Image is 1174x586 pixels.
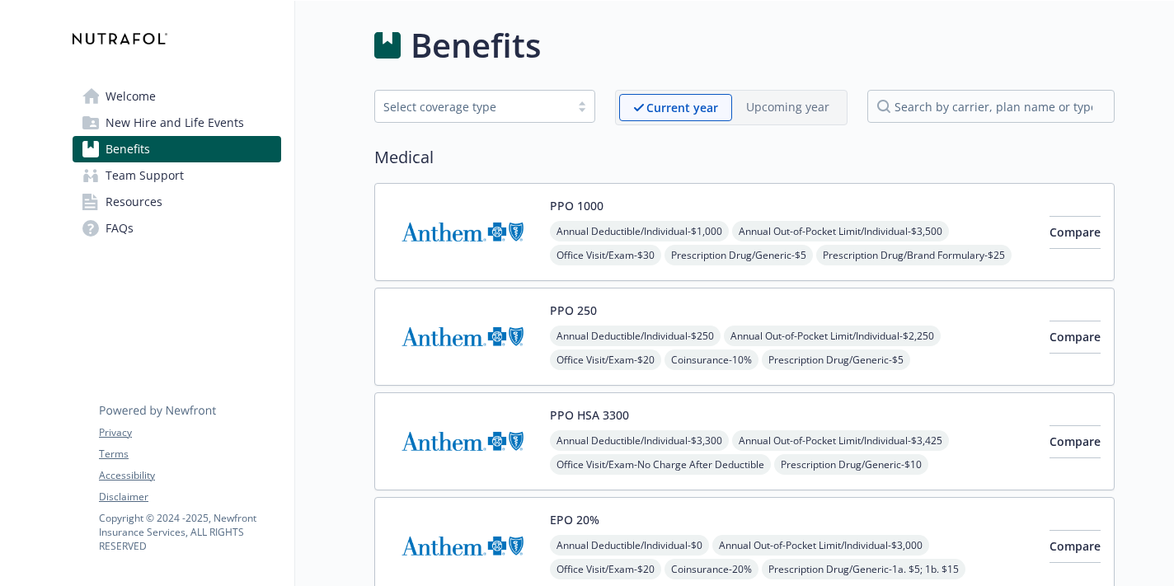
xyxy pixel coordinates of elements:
h1: Benefits [411,21,541,70]
span: Prescription Drug/Generic - $10 [774,454,928,475]
a: Benefits [73,136,281,162]
span: Annual Out-of-Pocket Limit/Individual - $3,425 [732,430,949,451]
div: Select coverage type [383,98,561,115]
span: Annual Out-of-Pocket Limit/Individual - $2,250 [724,326,941,346]
span: Annual Out-of-Pocket Limit/Individual - $3,500 [732,221,949,241]
a: New Hire and Life Events [73,110,281,136]
button: PPO 250 [550,302,597,319]
button: Compare [1050,530,1101,563]
a: Team Support [73,162,281,189]
span: Team Support [106,162,184,189]
img: Anthem Blue Cross carrier logo [388,511,537,581]
span: Prescription Drug/Brand Formulary - $25 [816,245,1012,265]
a: Terms [99,447,280,462]
span: Prescription Drug/Generic - $5 [762,349,910,370]
button: EPO 20% [550,511,599,528]
h2: Medical [374,145,1115,170]
button: PPO HSA 3300 [550,406,629,424]
input: search by carrier, plan name or type [867,90,1115,123]
a: Privacy [99,425,280,440]
span: Office Visit/Exam - No Charge After Deductible [550,454,771,475]
span: Office Visit/Exam - $20 [550,349,661,370]
span: Annual Deductible/Individual - $1,000 [550,221,729,241]
span: Compare [1050,224,1101,240]
span: Prescription Drug/Generic - $5 [664,245,813,265]
p: Copyright © 2024 - 2025 , Newfront Insurance Services, ALL RIGHTS RESERVED [99,511,280,553]
span: Compare [1050,434,1101,449]
button: Compare [1050,216,1101,249]
a: Accessibility [99,468,280,483]
span: Annual Deductible/Individual - $0 [550,535,709,556]
span: Office Visit/Exam - $30 [550,245,661,265]
span: Annual Deductible/Individual - $250 [550,326,721,346]
span: FAQs [106,215,134,241]
span: Compare [1050,538,1101,554]
span: Upcoming year [732,94,843,121]
span: Office Visit/Exam - $20 [550,559,661,579]
button: Compare [1050,425,1101,458]
button: PPO 1000 [550,197,603,214]
a: FAQs [73,215,281,241]
a: Resources [73,189,281,215]
span: Compare [1050,329,1101,345]
p: Upcoming year [746,98,829,115]
span: Annual Out-of-Pocket Limit/Individual - $3,000 [712,535,929,556]
a: Welcome [73,83,281,110]
span: Welcome [106,83,156,110]
img: Anthem Blue Cross carrier logo [388,197,537,267]
a: Disclaimer [99,490,280,504]
span: Coinsurance - 20% [664,559,758,579]
img: Anthem Blue Cross carrier logo [388,406,537,476]
img: Anthem Blue Cross carrier logo [388,302,537,372]
span: Prescription Drug/Generic - 1a. $5; 1b. $15 [762,559,965,579]
span: New Hire and Life Events [106,110,244,136]
button: Compare [1050,321,1101,354]
span: Coinsurance - 10% [664,349,758,370]
span: Annual Deductible/Individual - $3,300 [550,430,729,451]
p: Current year [646,99,718,116]
span: Benefits [106,136,150,162]
span: Resources [106,189,162,215]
